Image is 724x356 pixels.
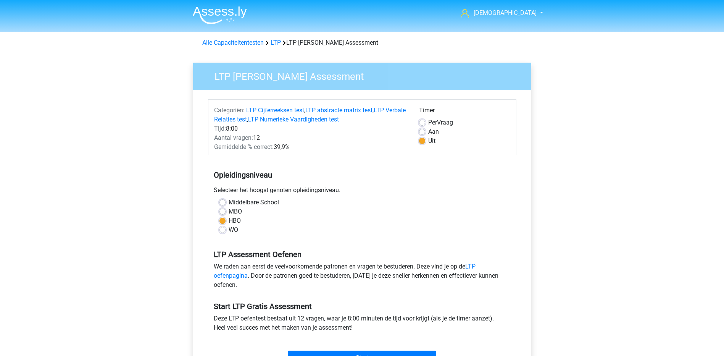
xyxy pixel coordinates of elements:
[428,136,435,146] label: Uit
[214,302,511,311] h5: Start LTP Gratis Assessment
[428,127,439,136] label: Aan
[214,125,226,132] span: Tijd:
[214,250,511,259] h5: LTP Assessment Oefenen
[248,116,339,123] a: LTP Numerieke Vaardigheden test
[202,39,264,46] a: Alle Capaciteitentesten
[214,107,245,114] span: Categoriën:
[208,124,413,133] div: 8:00
[229,216,241,225] label: HBO
[208,142,413,152] div: 39,9%
[208,106,413,124] div: , , ,
[208,186,516,198] div: Selecteer het hoogst genoten opleidingsniveau.
[271,39,281,46] a: LTP
[229,207,242,216] label: MBO
[214,143,274,150] span: Gemiddelde % correct:
[214,134,253,141] span: Aantal vragen:
[208,262,516,293] div: We raden aan eerst de veelvoorkomende patronen en vragen te bestuderen. Deze vind je op de . Door...
[205,68,526,83] h3: LTP [PERSON_NAME] Assessment
[208,133,413,142] div: 12
[229,225,238,235] label: WO
[214,167,511,183] h5: Opleidingsniveau
[458,8,537,18] a: [DEMOGRAPHIC_DATA]
[199,38,525,47] div: LTP [PERSON_NAME] Assessment
[419,106,510,118] div: Timer
[246,107,304,114] a: LTP Cijferreeksen test
[229,198,279,207] label: Middelbare School
[428,119,437,126] span: Per
[428,118,453,127] label: Vraag
[208,314,516,335] div: Deze LTP oefentest bestaat uit 12 vragen, waar je 8:00 minuten de tijd voor krijgt (als je de tim...
[474,9,537,16] span: [DEMOGRAPHIC_DATA]
[305,107,372,114] a: LTP abstracte matrix test
[193,6,247,24] img: Assessly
